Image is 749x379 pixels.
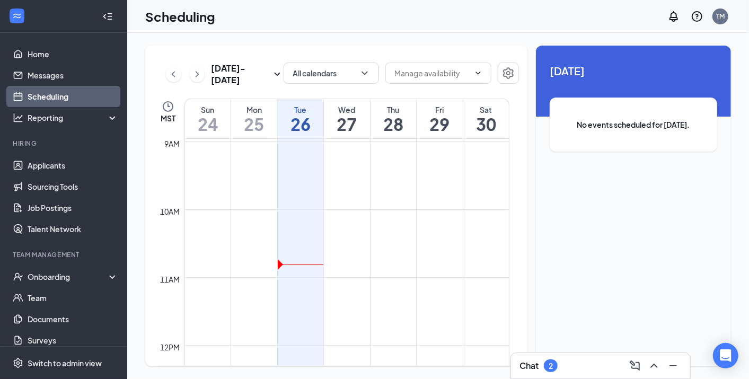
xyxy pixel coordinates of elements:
[231,115,277,133] h1: 25
[371,104,417,115] div: Thu
[28,65,118,86] a: Messages
[190,66,205,82] button: ChevronRight
[162,100,174,113] svg: Clock
[102,11,113,22] svg: Collapse
[28,86,118,107] a: Scheduling
[324,104,370,115] div: Wed
[498,63,519,86] a: Settings
[278,115,324,133] h1: 26
[463,99,509,138] a: August 30, 2025
[211,63,271,86] h3: [DATE] - [DATE]
[665,357,682,374] button: Minimize
[13,271,23,282] svg: UserCheck
[627,357,644,374] button: ComposeMessage
[28,218,118,240] a: Talent Network
[324,115,370,133] h1: 27
[28,43,118,65] a: Home
[716,12,725,21] div: TM
[13,358,23,368] svg: Settings
[502,67,515,80] svg: Settings
[12,11,22,21] svg: WorkstreamLogo
[13,139,116,148] div: Hiring
[185,99,231,138] a: August 24, 2025
[28,309,118,330] a: Documents
[474,69,482,77] svg: ChevronDown
[417,115,463,133] h1: 29
[463,104,509,115] div: Sat
[13,250,116,259] div: Team Management
[324,99,370,138] a: August 27, 2025
[713,343,738,368] div: Open Intercom Messenger
[417,104,463,115] div: Fri
[271,68,284,81] svg: SmallChevronDown
[571,119,696,130] span: No events scheduled for [DATE].
[463,115,509,133] h1: 30
[371,115,417,133] h1: 28
[158,206,182,217] div: 10am
[498,63,519,84] button: Settings
[278,99,324,138] a: August 26, 2025
[168,68,179,81] svg: ChevronLeft
[28,287,118,309] a: Team
[519,360,539,372] h3: Chat
[28,112,119,123] div: Reporting
[166,66,181,82] button: ChevronLeft
[394,67,470,79] input: Manage availability
[28,271,109,282] div: Onboarding
[371,99,417,138] a: August 28, 2025
[158,274,182,285] div: 11am
[646,357,663,374] button: ChevronUp
[185,104,231,115] div: Sun
[161,113,175,124] span: MST
[359,68,370,78] svg: ChevronDown
[28,330,118,351] a: Surveys
[284,63,379,84] button: All calendarsChevronDown
[417,99,463,138] a: August 29, 2025
[28,358,102,368] div: Switch to admin view
[13,112,23,123] svg: Analysis
[691,10,703,23] svg: QuestionInfo
[28,176,118,197] a: Sourcing Tools
[550,63,717,79] span: [DATE]
[158,341,182,353] div: 12pm
[192,68,202,81] svg: ChevronRight
[648,359,660,372] svg: ChevronUp
[667,10,680,23] svg: Notifications
[231,104,277,115] div: Mon
[278,104,324,115] div: Tue
[185,115,231,133] h1: 24
[145,7,215,25] h1: Scheduling
[28,155,118,176] a: Applicants
[28,197,118,218] a: Job Postings
[629,359,641,372] svg: ComposeMessage
[549,362,553,371] div: 2
[667,359,680,372] svg: Minimize
[163,138,182,149] div: 9am
[231,99,277,138] a: August 25, 2025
